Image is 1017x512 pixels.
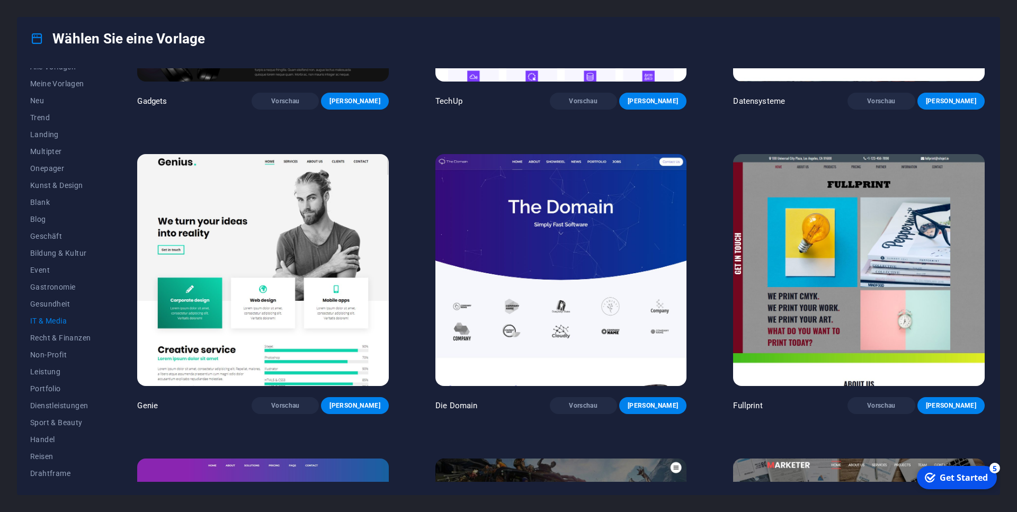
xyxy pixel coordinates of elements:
span: Multipter [30,147,91,156]
button: Multipter [30,143,91,160]
button: Leistung [30,363,91,380]
button: Dienstleistungen [30,397,91,414]
button: [PERSON_NAME] [321,397,388,414]
span: Dienstleistungen [30,401,91,410]
span: Vorschau [260,97,310,105]
span: Meine Vorlagen [30,79,91,88]
span: Reisen [30,452,91,461]
p: Die Domain [435,400,477,411]
button: [PERSON_NAME] [917,397,985,414]
span: Trend [30,113,91,122]
span: IT & Media [30,317,91,325]
button: Geschäft [30,228,91,245]
span: Landing [30,130,91,139]
div: Get Started [29,10,77,22]
div: 5 [78,1,89,12]
p: Gadgets [137,96,167,106]
span: Vorschau [856,401,906,410]
button: Trend [30,109,91,126]
span: Gesundheit [30,300,91,308]
span: [PERSON_NAME] [628,97,678,105]
button: Kunst & Design [30,177,91,194]
button: Drahtframe [30,465,91,482]
button: Landing [30,126,91,143]
button: Neu [30,92,91,109]
button: IT & Media [30,312,91,329]
span: Neu [30,96,91,105]
h4: Wählen Sie eine Vorlage [30,30,206,47]
button: Vorschau [252,93,319,110]
button: Vorschau [252,397,319,414]
button: Reisen [30,448,91,465]
img: Genie [137,154,389,385]
span: Blog [30,215,91,223]
button: Sport & Beauty [30,414,91,431]
span: Leistung [30,367,91,376]
span: Sport & Beauty [30,418,91,427]
span: Vorschau [260,401,310,410]
span: Gastronomie [30,283,91,291]
button: Portfolio [30,380,91,397]
button: Non-Profit [30,346,91,363]
button: Event [30,262,91,279]
span: Drahtframe [30,469,91,478]
button: Vorschau [847,397,915,414]
span: [PERSON_NAME] [926,401,976,410]
button: Gesundheit [30,295,91,312]
span: Event [30,266,91,274]
button: Gastronomie [30,279,91,295]
img: Die Domain [435,154,687,385]
button: Vorschau [550,93,617,110]
button: Bildung & Kultur [30,245,91,262]
span: Bildung & Kultur [30,249,91,257]
p: Datensysteme [733,96,785,106]
span: [PERSON_NAME] [329,401,380,410]
button: [PERSON_NAME] [619,93,686,110]
span: Portfolio [30,384,91,393]
img: Fullprint [733,154,985,385]
span: Vorschau [856,97,906,105]
span: [PERSON_NAME] [329,97,380,105]
button: Meine Vorlagen [30,75,91,92]
span: Onepager [30,164,91,173]
button: Handel [30,431,91,448]
span: Kunst & Design [30,181,91,190]
button: [PERSON_NAME] [917,93,985,110]
span: Blank [30,198,91,206]
p: Genie [137,400,158,411]
button: Recht & Finanzen [30,329,91,346]
button: [PERSON_NAME] [619,397,686,414]
button: Vorschau [550,397,617,414]
button: [PERSON_NAME] [321,93,388,110]
button: Blog [30,211,91,228]
button: Vorschau [847,93,915,110]
span: Recht & Finanzen [30,334,91,342]
button: Blank [30,194,91,211]
span: [PERSON_NAME] [926,97,976,105]
span: Geschäft [30,232,91,240]
span: [PERSON_NAME] [628,401,678,410]
p: Fullprint [733,400,762,411]
span: Vorschau [558,401,609,410]
span: Handel [30,435,91,444]
button: Onepager [30,160,91,177]
p: TechUp [435,96,462,106]
div: Get Started 5 items remaining, 0% complete [6,4,86,28]
span: Non-Profit [30,351,91,359]
span: Vorschau [558,97,609,105]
